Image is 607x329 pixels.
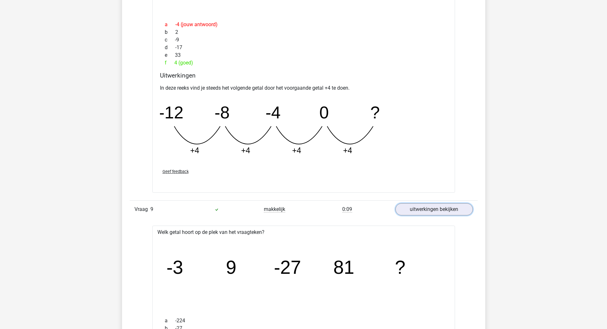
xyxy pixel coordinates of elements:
[160,21,447,28] div: -4 (jouw antwoord)
[163,169,189,174] span: Geef feedback
[165,21,175,28] span: a
[214,103,229,122] tspan: -8
[160,28,447,36] div: 2
[160,317,447,325] div: -224
[165,51,175,59] span: e
[274,257,301,278] tspan: -27
[166,257,183,278] tspan: -3
[159,103,183,122] tspan: -12
[160,59,447,67] div: 4 (goed)
[160,84,447,92] p: In deze reeks vind je steeds het volgende getal door het voorgaande getal +4 te doen.
[165,317,175,325] span: a
[264,206,285,213] span: makkelijk
[342,206,352,213] span: 0:09
[165,44,175,51] span: d
[160,36,447,44] div: -9
[165,28,175,36] span: b
[241,146,250,155] tspan: +4
[395,257,406,278] tspan: ?
[150,206,153,212] span: 9
[160,44,447,51] div: -17
[395,203,473,215] a: uitwerkingen bekijken
[226,257,236,278] tspan: 9
[134,206,150,213] span: Vraag
[160,72,447,79] h4: Uitwerkingen
[165,59,174,67] span: f
[343,146,352,155] tspan: +4
[319,103,329,122] tspan: 0
[190,146,199,155] tspan: +4
[334,257,355,278] tspan: 81
[165,36,175,44] span: c
[265,103,280,122] tspan: -4
[370,103,380,122] tspan: ?
[160,51,447,59] div: 33
[292,146,301,155] tspan: +4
